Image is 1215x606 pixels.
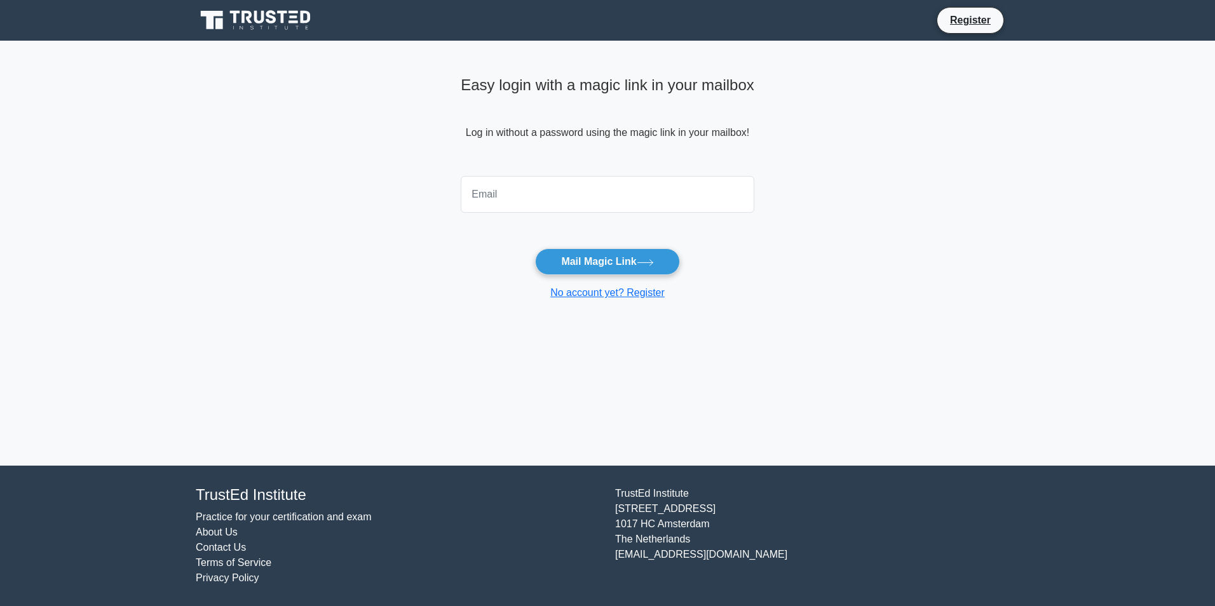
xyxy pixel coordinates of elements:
[196,542,246,553] a: Contact Us
[550,287,665,298] a: No account yet? Register
[196,511,372,522] a: Practice for your certification and exam
[196,572,259,583] a: Privacy Policy
[461,76,754,95] h4: Easy login with a magic link in your mailbox
[461,71,754,171] div: Log in without a password using the magic link in your mailbox!
[461,176,754,213] input: Email
[942,12,998,28] a: Register
[196,557,271,568] a: Terms of Service
[196,486,600,504] h4: TrustEd Institute
[535,248,679,275] button: Mail Magic Link
[607,486,1027,586] div: TrustEd Institute [STREET_ADDRESS] 1017 HC Amsterdam The Netherlands [EMAIL_ADDRESS][DOMAIN_NAME]
[196,527,238,537] a: About Us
